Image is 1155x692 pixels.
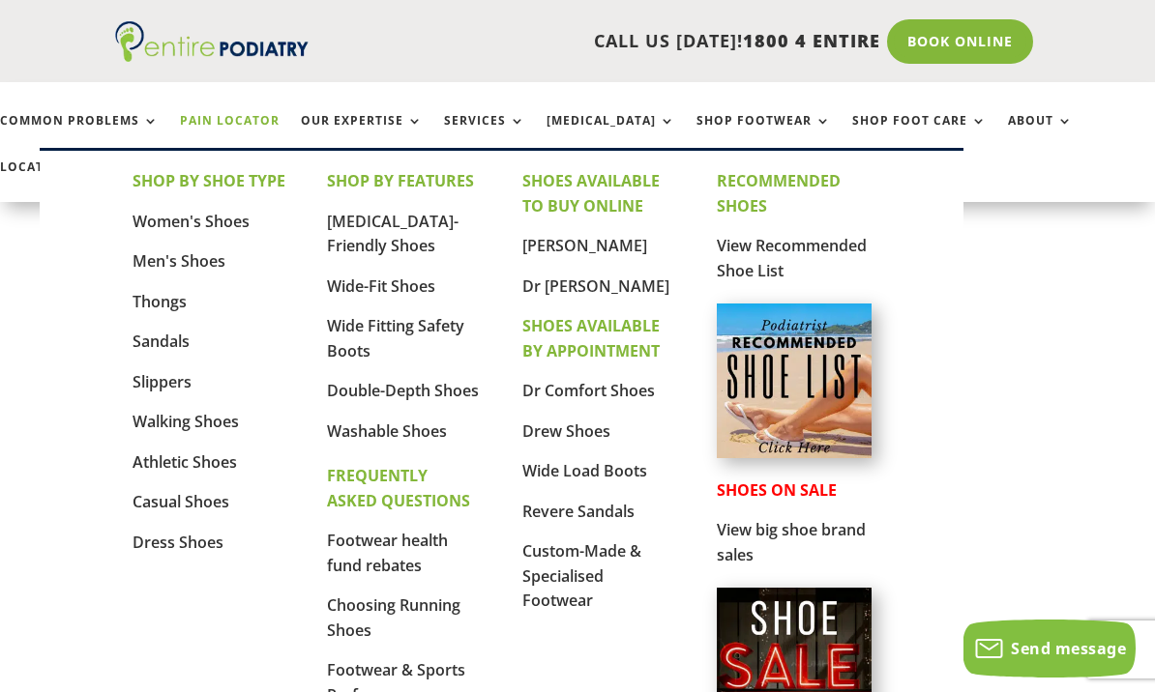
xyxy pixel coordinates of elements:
[887,19,1033,64] a: Book Online
[962,620,1136,678] button: Send message
[115,46,309,66] a: Entire Podiatry
[133,331,190,352] a: Sandals
[1008,114,1073,156] a: About
[327,211,459,257] a: [MEDICAL_DATA]-Friendly Shoes
[522,460,647,481] a: Wide Load Boots
[327,380,479,401] a: Double-Depth Shoes
[717,303,872,458] img: podiatrist-recommended-shoe-list-australia-entire-podiatry
[852,114,987,156] a: Shop Foot Care
[133,371,192,392] a: Slippers
[180,114,280,156] a: Pain Locator
[444,114,525,156] a: Services
[547,114,675,156] a: [MEDICAL_DATA]
[522,540,641,611] a: Custom-Made & Specialised Footwear
[327,170,474,191] strong: SHOP BY FEATURES
[133,491,229,512] a: Casual Shoes
[522,315,660,361] strong: SHOES AVAILABLE BY APPOINTMENT
[743,29,880,52] span: 1800 4 ENTIRE
[522,275,669,297] a: Dr [PERSON_NAME]
[133,170,285,191] strong: SHOP BY SHOE TYPE
[327,530,448,576] a: Footwear health fund rebates
[327,594,460,641] a: Choosing Running Shoes
[327,275,435,297] a: Wide-Fit Shoes
[717,170,841,216] strong: RECOMMENDED SHOES
[717,479,837,501] strong: SHOES ON SALE
[301,114,423,156] a: Our Expertise
[522,501,635,522] a: Revere Sandals
[717,443,872,462] a: Podiatrist Recommended Shoe List Australia
[717,235,867,281] a: View Recommended Shoe List
[320,29,879,54] p: CALL US [DATE]!
[133,291,187,312] a: Thongs
[522,235,647,256] a: [PERSON_NAME]
[327,465,470,511] strong: FREQUENTLY ASKED QUESTIONS
[133,250,225,272] a: Men's Shoes
[133,451,237,473] a: Athletic Shoes
[696,114,831,156] a: Shop Footwear
[1011,638,1126,659] span: Send message
[327,420,447,442] a: Washable Shoes
[327,315,464,361] a: Wide Fitting Safety Boots
[133,211,250,232] a: Women's Shoes
[133,532,223,553] a: Dress Shoes
[717,519,866,565] a: View big shoe brand sales
[522,380,655,401] a: Dr Comfort Shoes
[522,170,660,216] strong: SHOES AVAILABLE TO BUY ONLINE
[133,411,239,432] a: Walking Shoes
[115,21,309,62] img: logo (1)
[522,420,610,442] a: Drew Shoes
